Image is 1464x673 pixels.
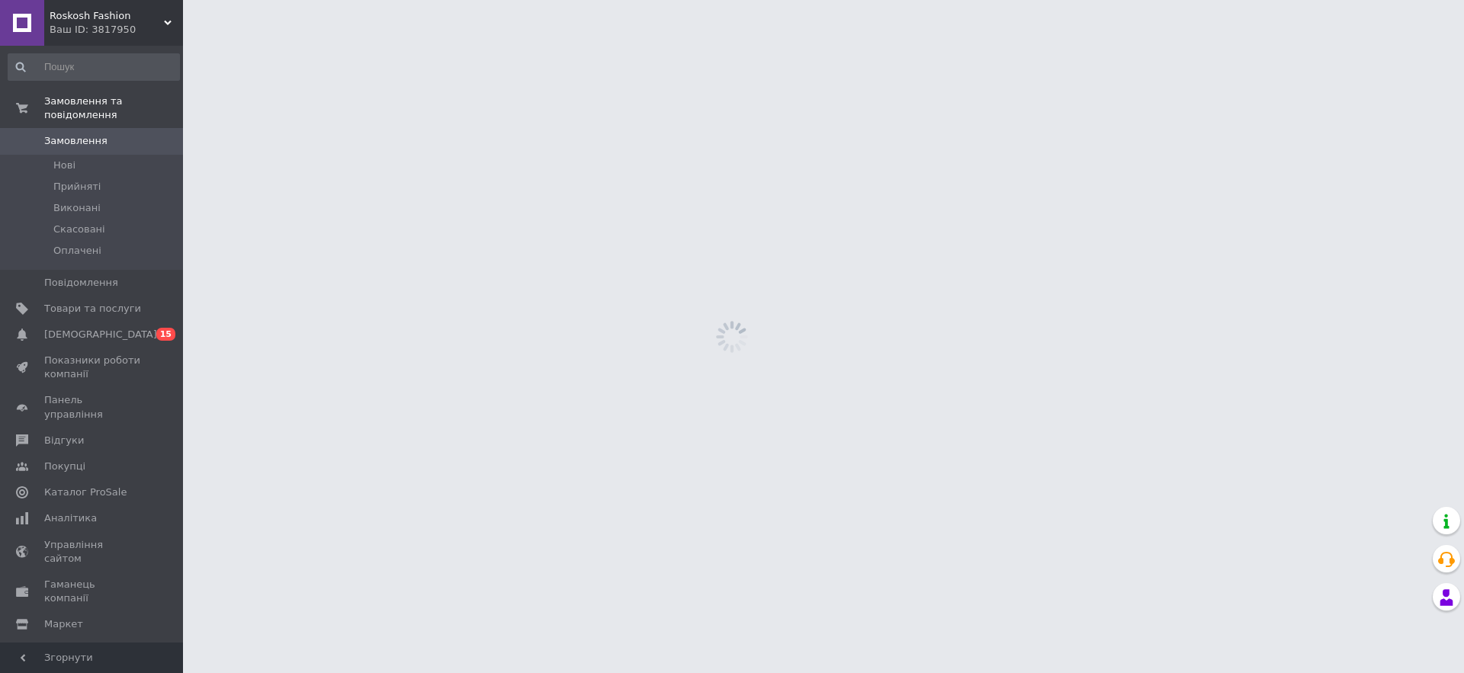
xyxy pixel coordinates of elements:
span: Нові [53,159,75,172]
span: Панель управління [44,393,141,421]
span: 15 [156,328,175,341]
span: Скасовані [53,223,105,236]
span: Товари та послуги [44,302,141,316]
span: Управління сайтом [44,538,141,566]
span: Аналітика [44,511,97,525]
span: Замовлення та повідомлення [44,95,183,122]
span: Показники роботи компанії [44,354,141,381]
span: Roskosh Fashion [50,9,164,23]
span: Оплачені [53,244,101,258]
span: Прийняті [53,180,101,194]
span: Маркет [44,617,83,631]
input: Пошук [8,53,180,81]
span: Каталог ProSale [44,486,127,499]
span: Гаманець компанії [44,578,141,605]
span: Замовлення [44,134,108,148]
span: [DEMOGRAPHIC_DATA] [44,328,157,341]
span: Покупці [44,460,85,473]
div: Ваш ID: 3817950 [50,23,183,37]
span: Виконані [53,201,101,215]
span: Відгуки [44,434,84,447]
span: Повідомлення [44,276,118,290]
